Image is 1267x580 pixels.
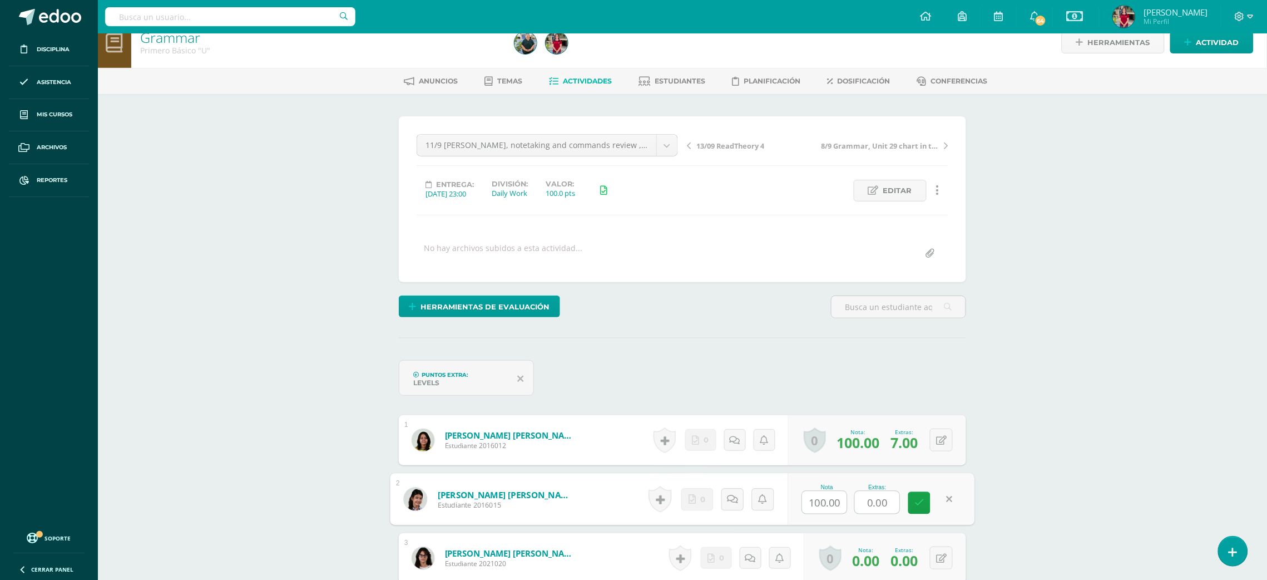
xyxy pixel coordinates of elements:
[1144,17,1207,26] span: Mi Perfil
[404,72,458,90] a: Anuncios
[837,433,879,452] span: 100.00
[1062,32,1165,53] a: Herramientas
[514,32,537,54] img: 4447a754f8b82caf5a355abd86508926.png
[140,30,501,45] h1: Grammar
[546,32,568,54] img: 352c638b02aaae08c95ba80ed60c845f.png
[9,99,89,132] a: Mis cursos
[1035,14,1047,27] span: 64
[883,180,912,201] span: Editar
[804,427,826,453] a: 0
[890,428,918,436] div: Extras:
[1113,6,1135,28] img: 352c638b02aaae08c95ba80ed60c845f.png
[140,45,501,56] div: Primero Básico 'U'
[399,296,560,317] a: Herramientas de evaluación
[425,189,474,199] div: [DATE] 23:00
[445,548,578,559] a: [PERSON_NAME] [PERSON_NAME]
[733,72,801,90] a: Planificación
[438,500,575,510] span: Estudiante 2016015
[890,551,918,570] span: 0.00
[563,77,612,85] span: Actividades
[854,484,900,490] div: Extras:
[413,379,508,387] div: levels
[852,546,879,554] div: Nota:
[492,180,528,188] label: División:
[832,296,966,318] input: Busca un estudiante aquí...
[105,7,355,26] input: Busca un usuario...
[422,371,468,379] span: Puntos Extra:
[436,180,474,189] span: Entrega:
[37,176,67,185] span: Reportes
[445,559,578,568] span: Estudiante 2021020
[744,77,801,85] span: Planificación
[696,141,764,151] span: 13/09 ReadTheory 4
[445,441,578,450] span: Estudiante 2016012
[917,72,988,90] a: Conferencias
[828,72,890,90] a: Dosificación
[546,188,575,198] div: 100.0 pts
[704,430,709,450] span: 0
[852,551,879,570] span: 0.00
[819,545,842,571] a: 0
[890,546,918,554] div: Extras:
[485,72,523,90] a: Temas
[140,28,200,47] a: Grammar
[9,164,89,197] a: Reportes
[498,77,523,85] span: Temas
[890,433,918,452] span: 7.00
[9,33,89,66] a: Disciplina
[421,297,550,317] span: Herramientas de evaluación
[37,110,72,119] span: Mis cursos
[701,489,706,510] span: 0
[37,78,71,87] span: Asistencia
[655,77,706,85] span: Estudiantes
[445,430,578,441] a: [PERSON_NAME] [PERSON_NAME]
[37,143,67,152] span: Archivos
[803,491,847,514] input: 0-100.0
[720,548,725,568] span: 0
[855,491,899,514] input: Extra
[45,534,71,542] span: Soporte
[37,45,70,54] span: Disciplina
[9,131,89,164] a: Archivos
[9,66,89,99] a: Asistencia
[1088,32,1150,53] span: Herramientas
[546,180,575,188] label: Valor:
[417,135,677,156] a: 11/9 [PERSON_NAME], notetaking and commands review , escape room note in the notebook
[412,547,434,569] img: 94b10c4b23a293ba5b4ad163c522c6ff.png
[838,77,890,85] span: Dosificación
[821,141,939,151] span: 8/9 Grammar, Unit 29 chart in the notebook
[802,484,853,490] div: Nota
[438,489,575,500] a: [PERSON_NAME] [PERSON_NAME]
[1196,32,1239,53] span: Actividad
[639,72,706,90] a: Estudiantes
[424,243,582,264] div: No hay archivos subidos a esta actividad...
[419,77,458,85] span: Anuncios
[31,566,73,573] span: Cerrar panel
[1170,32,1254,53] a: Actividad
[931,77,988,85] span: Conferencias
[13,530,85,545] a: Soporte
[492,188,528,198] div: Daily Work
[404,488,427,510] img: 2a0698b19a4965b32abf07ab1fa2c9b5.png
[425,135,648,156] span: 11/9 [PERSON_NAME], notetaking and commands review , escape room note in the notebook
[837,428,879,436] div: Nota:
[1144,7,1207,18] span: [PERSON_NAME]
[412,429,434,451] img: 182161ddecf195042ce710af94021bc1.png
[687,140,818,151] a: 13/09 ReadTheory 4
[818,140,948,151] a: 8/9 Grammar, Unit 29 chart in the notebook
[550,72,612,90] a: Actividades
